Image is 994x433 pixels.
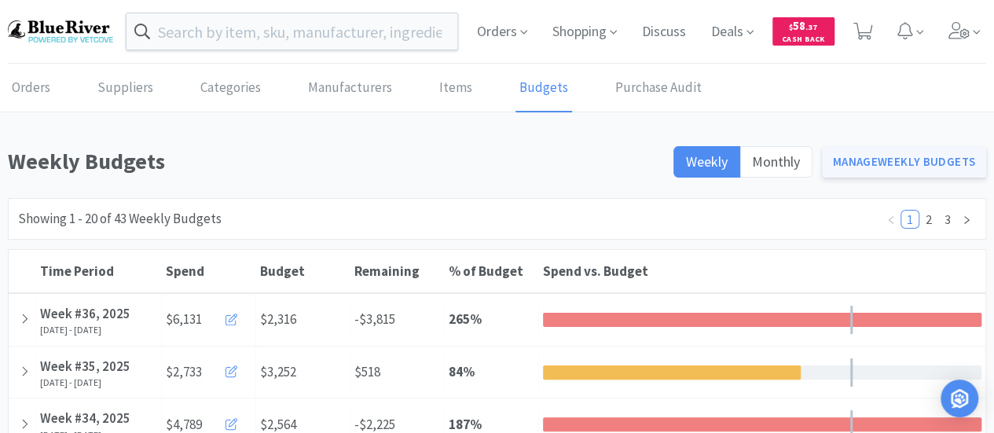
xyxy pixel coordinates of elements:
li: 3 [938,210,957,229]
div: Time Period [40,262,158,280]
strong: 187 % [449,416,482,433]
a: $58.37Cash Back [772,10,834,53]
li: Next Page [957,210,976,229]
span: $6,131 [166,309,202,330]
li: 1 [900,210,919,229]
span: $3,252 [260,363,296,380]
div: Spend vs. Budget [543,262,981,280]
a: 3 [939,211,956,228]
div: [DATE] - [DATE] [40,325,157,336]
span: Monthly [752,152,800,171]
img: b17b0d86f29542b49a2f66beb9ff811a.png [8,20,113,42]
span: $ [789,22,793,32]
div: Remaining [354,262,441,280]
div: % of Budget [449,262,535,280]
strong: 84 % [449,363,475,380]
div: Budget [260,262,347,280]
div: Spend [166,262,252,280]
div: Week #36, 2025 [40,303,157,325]
span: . 37 [805,22,817,32]
a: Manufacturers [304,64,396,112]
h1: Weekly Budgets [8,144,664,179]
div: Showing 1 - 20 of 43 Weekly Budgets [18,208,222,229]
span: Cash Back [782,35,825,46]
a: Budgets [515,64,572,112]
div: Week #34, 2025 [40,408,157,429]
a: Categories [196,64,265,112]
span: Weekly [686,152,728,171]
div: Open Intercom Messenger [941,380,978,417]
strong: 265 % [449,310,482,328]
i: icon: right [962,215,971,225]
span: $2,564 [260,416,296,433]
a: 2 [920,211,937,228]
div: Week #35, 2025 [40,356,157,377]
span: $2,733 [166,361,202,383]
input: Search by item, sku, manufacturer, ingredient, size... [127,13,457,50]
a: Suppliers [94,64,157,112]
span: -$2,225 [354,416,395,433]
a: ManageWeekly Budgets [822,146,987,178]
a: Items [435,64,476,112]
a: 1 [901,211,919,228]
li: 2 [919,210,938,229]
div: [DATE] - [DATE] [40,377,157,388]
span: -$3,815 [354,310,395,328]
i: icon: left [886,215,896,225]
span: 58 [789,18,817,33]
li: Previous Page [882,210,900,229]
span: $518 [354,363,380,380]
span: $2,316 [260,310,296,328]
a: Discuss [636,25,692,39]
a: Purchase Audit [611,64,706,112]
a: Orders [8,64,54,112]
